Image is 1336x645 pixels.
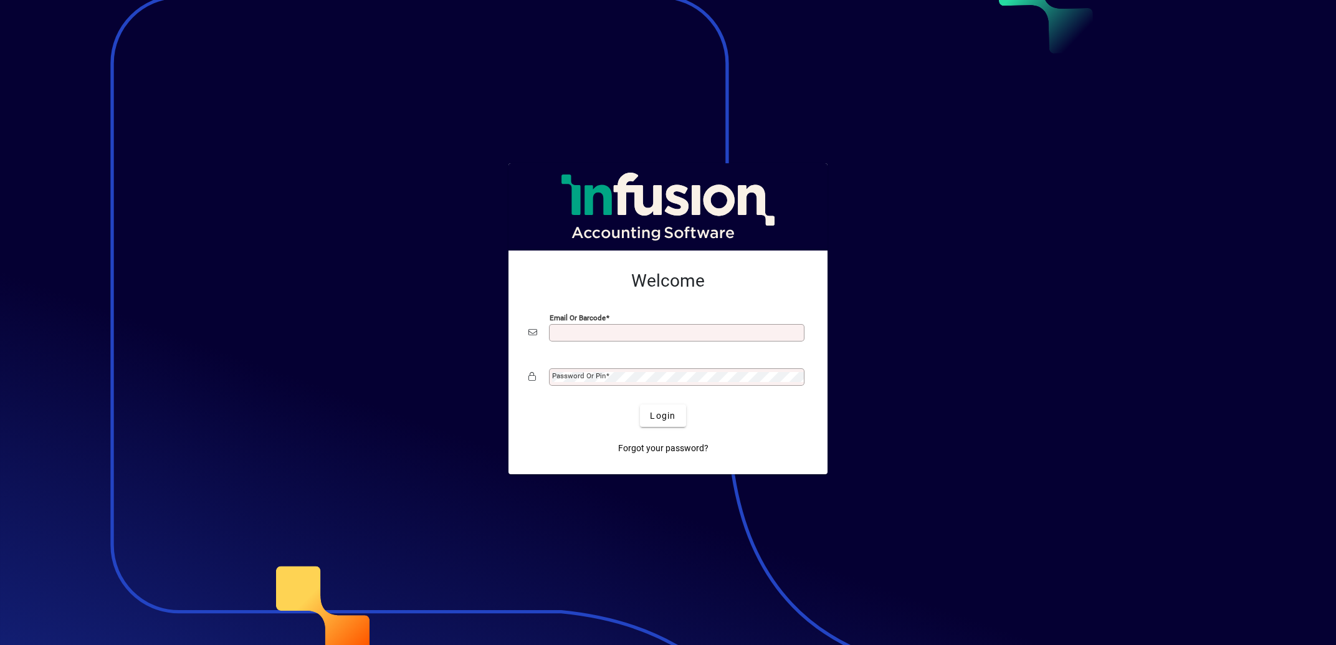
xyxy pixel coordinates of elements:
[650,409,675,423] span: Login
[640,404,685,427] button: Login
[613,437,713,459] a: Forgot your password?
[618,442,709,455] span: Forgot your password?
[528,270,808,292] h2: Welcome
[552,371,606,380] mat-label: Password or Pin
[550,313,606,322] mat-label: Email or Barcode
